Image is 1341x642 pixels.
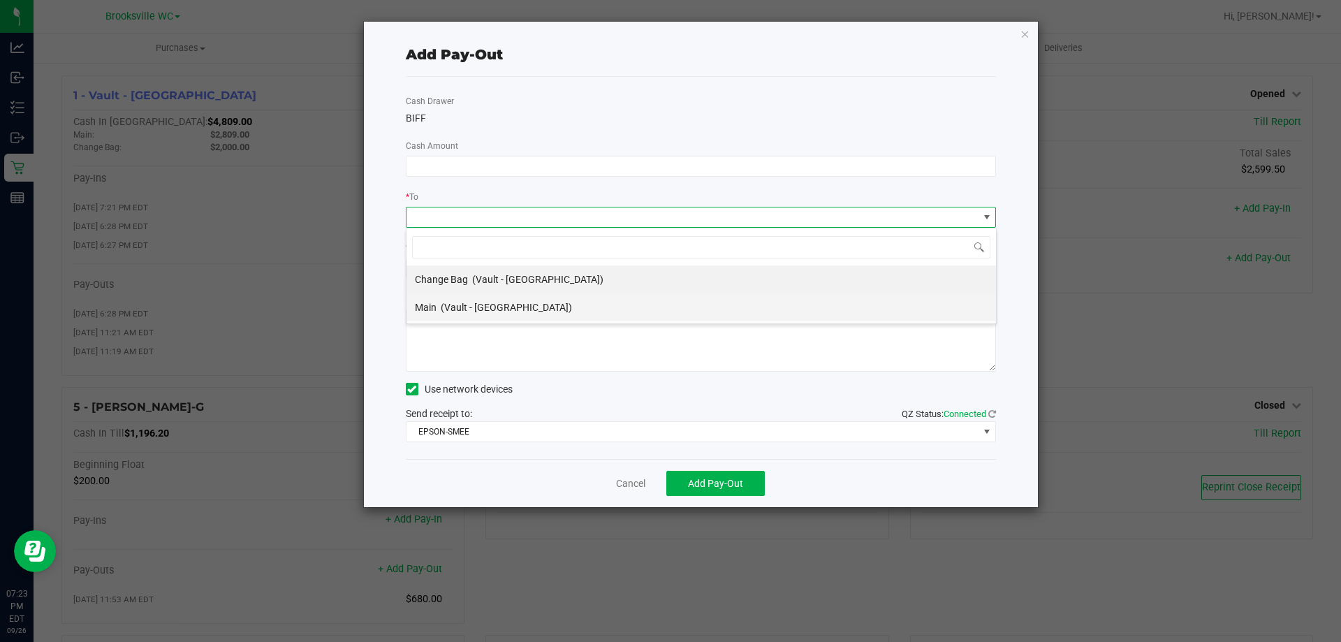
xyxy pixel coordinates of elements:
[406,44,503,65] div: Add Pay-Out
[406,191,418,203] label: To
[616,476,645,491] a: Cancel
[415,302,437,313] span: Main
[415,274,468,285] span: Change Bag
[441,302,572,313] span: (Vault - [GEOGRAPHIC_DATA])
[406,141,458,151] span: Cash Amount
[688,478,743,489] span: Add Pay-Out
[406,408,472,419] span: Send receipt to:
[472,274,603,285] span: (Vault - [GEOGRAPHIC_DATA])
[666,471,765,496] button: Add Pay-Out
[902,409,996,419] span: QZ Status:
[406,422,979,442] span: EPSON-SMEE
[406,111,997,126] div: BIFF
[14,530,56,572] iframe: Resource center
[944,409,986,419] span: Connected
[406,382,513,397] label: Use network devices
[406,95,454,108] label: Cash Drawer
